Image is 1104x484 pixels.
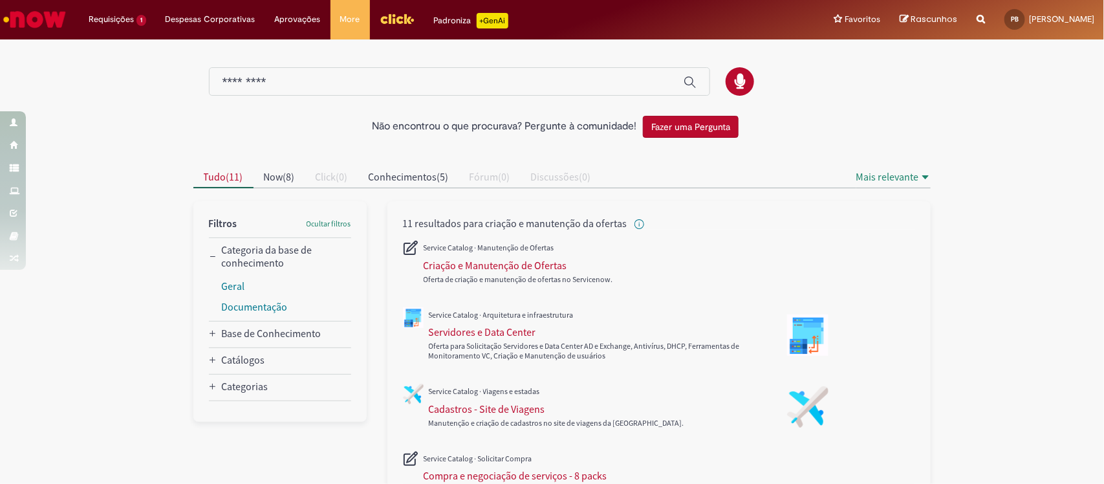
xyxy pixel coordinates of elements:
[477,13,508,28] p: +GenAi
[1,6,68,32] img: ServiceNow
[136,15,146,26] span: 1
[434,13,508,28] div: Padroniza
[275,13,321,26] span: Aprovações
[340,13,360,26] span: More
[166,13,255,26] span: Despesas Corporativas
[1011,15,1019,23] span: PB
[372,121,636,133] h2: Não encontrou o que procurava? Pergunte à comunidade!
[643,116,739,138] button: Fazer uma Pergunta
[911,13,957,25] span: Rascunhos
[380,9,415,28] img: click_logo_yellow_360x200.png
[89,13,134,26] span: Requisições
[900,14,957,26] a: Rascunhos
[1029,14,1094,25] span: [PERSON_NAME]
[845,13,880,26] span: Favoritos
